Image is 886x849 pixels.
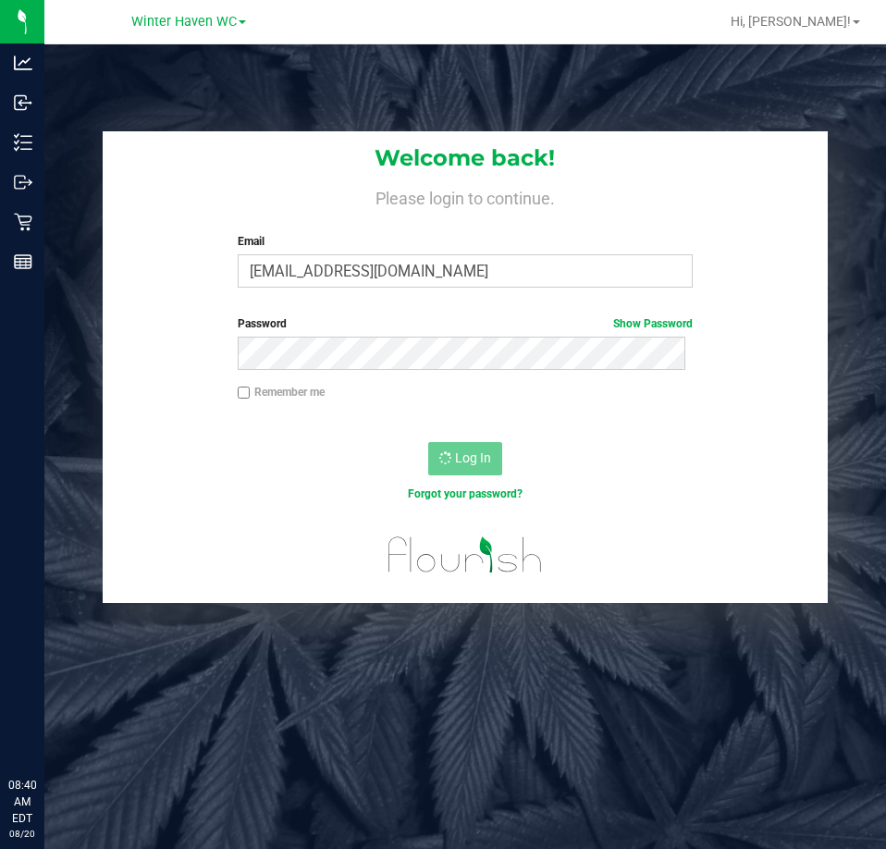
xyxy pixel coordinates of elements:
inline-svg: Inbound [14,93,32,112]
h4: Please login to continue. [103,185,827,207]
inline-svg: Analytics [14,54,32,72]
a: Show Password [613,317,693,330]
inline-svg: Inventory [14,133,32,152]
p: 08/20 [8,827,36,841]
button: Log In [428,442,502,475]
span: Log In [455,450,491,465]
inline-svg: Outbound [14,173,32,191]
label: Remember me [238,384,325,400]
span: Password [238,317,287,330]
input: Remember me [238,387,251,400]
span: Winter Haven WC [131,14,237,30]
h1: Welcome back! [103,146,827,170]
img: flourish_logo.svg [375,522,556,588]
a: Forgot your password? [408,487,523,500]
label: Email [238,233,693,250]
inline-svg: Reports [14,252,32,271]
p: 08:40 AM EDT [8,777,36,827]
span: Hi, [PERSON_NAME]! [731,14,851,29]
inline-svg: Retail [14,213,32,231]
